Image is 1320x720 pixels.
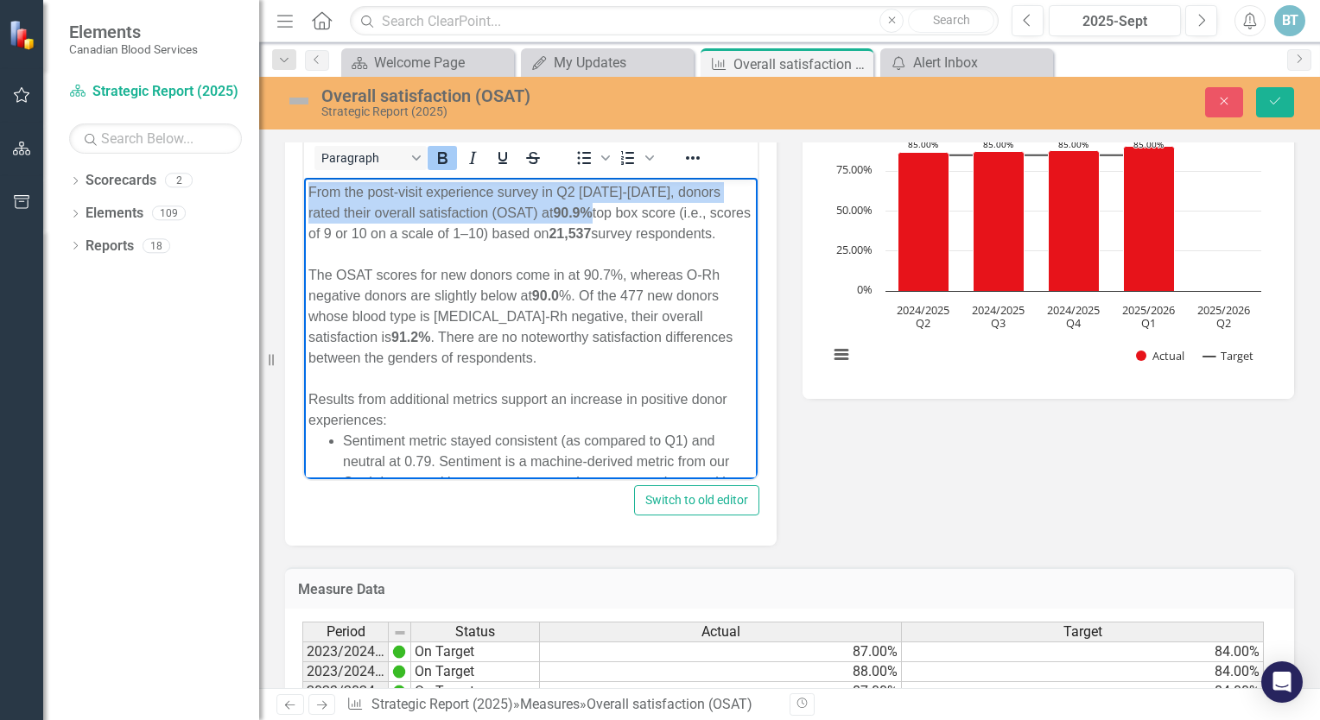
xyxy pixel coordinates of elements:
[321,151,406,165] span: Paragraph
[411,682,540,702] td: On Target
[520,696,580,712] a: Measures
[86,237,134,256] a: Reports
[540,662,902,682] td: 88.00%
[733,54,869,75] div: Overall satisfaction (OSAT)
[86,204,143,224] a: Elements
[411,662,540,682] td: On Target
[1136,348,1184,363] button: Show Actual
[974,152,1025,292] path: 2024/2025 Q3, 87.46. Actual.
[1049,5,1181,36] button: 2025-Sept
[540,641,902,662] td: 87.00%
[69,22,198,42] span: Elements
[829,343,854,367] button: View chart menu, Chart
[857,281,873,297] text: 0%
[983,138,1013,150] text: 85.00%
[898,153,949,292] path: 2024/2025 Q2, 87. Actual.
[554,52,689,73] div: My Updates
[897,302,949,331] text: 2024/2025 Q2
[1122,302,1175,331] text: 2025/2026 Q1
[314,146,427,170] button: Block Paragraph
[525,52,689,73] a: My Updates
[518,146,548,170] button: Strikethrough
[428,146,457,170] button: Bold
[836,242,873,257] text: 25.00%
[393,626,407,640] img: 8DAGhfEEPCf229AAAAAElFTkSuQmCC
[898,131,1225,292] g: Actual, series 1 of 2. Bar series with 5 bars.
[458,146,487,170] button: Italic
[1055,11,1175,32] div: 2025-Sept
[69,82,242,102] a: Strategic Report (2025)
[302,662,389,682] td: 2023/2024 Q2
[701,624,740,640] span: Actual
[374,52,510,73] div: Welcome Page
[304,178,758,479] iframe: Rich Text Area
[902,641,1264,662] td: 84.00%
[902,682,1264,702] td: 84.00%
[69,123,242,154] input: Search Below...
[69,42,198,56] small: Canadian Blood Services
[1274,5,1305,36] button: BT
[1049,151,1100,292] path: 2024/2025 Q4, 88.02. Actual.
[913,52,1049,73] div: Alert Inbox
[587,696,752,712] div: Overall satisfaction (OSAT)
[1058,138,1088,150] text: 85.00%
[455,624,495,640] span: Status
[488,146,517,170] button: Underline
[820,123,1277,382] div: Chart. Highcharts interactive chart.
[678,146,708,170] button: Reveal or hide additional toolbar items
[298,582,1281,597] h3: Measure Data
[371,696,513,712] a: Strategic Report (2025)
[933,13,970,27] span: Search
[9,20,39,50] img: ClearPoint Strategy
[152,206,186,221] div: 109
[350,6,999,36] input: Search ClearPoint...
[908,9,994,33] button: Search
[302,682,389,702] td: 2023/2024 Q3
[327,624,365,640] span: Period
[1063,624,1102,640] span: Target
[302,641,389,662] td: 2023/2024 Q1
[321,105,843,118] div: Strategic Report (2025)
[346,695,777,715] div: » »
[39,253,449,398] li: Sentiment metric stayed consistent (as compared to Q1) and neutral at 0.79. Sentiment is a machin...
[86,171,156,191] a: Scorecards
[1047,302,1100,331] text: 2024/2025 Q4
[346,52,510,73] a: Welcome Page
[836,161,873,177] text: 75.00%
[392,665,406,679] img: IjK2lU6JAAAAAElFTkSuQmCC
[540,682,902,702] td: 87.00%
[411,641,540,662] td: On Target
[569,146,612,170] div: Bullet list
[1133,138,1164,150] text: 85.00%
[285,87,313,115] img: Not Defined
[972,302,1025,331] text: 2024/2025 Q3
[908,138,938,150] text: 85.00%
[820,123,1270,382] svg: Interactive chart
[1197,302,1250,331] text: 2025/2026 Q2
[902,662,1264,682] td: 84.00%
[143,238,170,253] div: 18
[613,146,657,170] div: Numbered list
[165,174,193,188] div: 2
[1203,348,1253,363] button: Show Target
[836,202,873,218] text: 50.00%
[321,86,843,105] div: Overall satisfaction (OSAT)
[885,52,1049,73] a: Alert Inbox
[392,645,406,659] img: IjK2lU6JAAAAAElFTkSuQmCC
[392,685,406,698] img: IjK2lU6JAAAAAElFTkSuQmCC
[1261,661,1303,703] div: Open Intercom Messenger
[1124,147,1175,292] path: 2025/2026 Q1, 90.32. Actual.
[634,485,759,515] button: Switch to old editor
